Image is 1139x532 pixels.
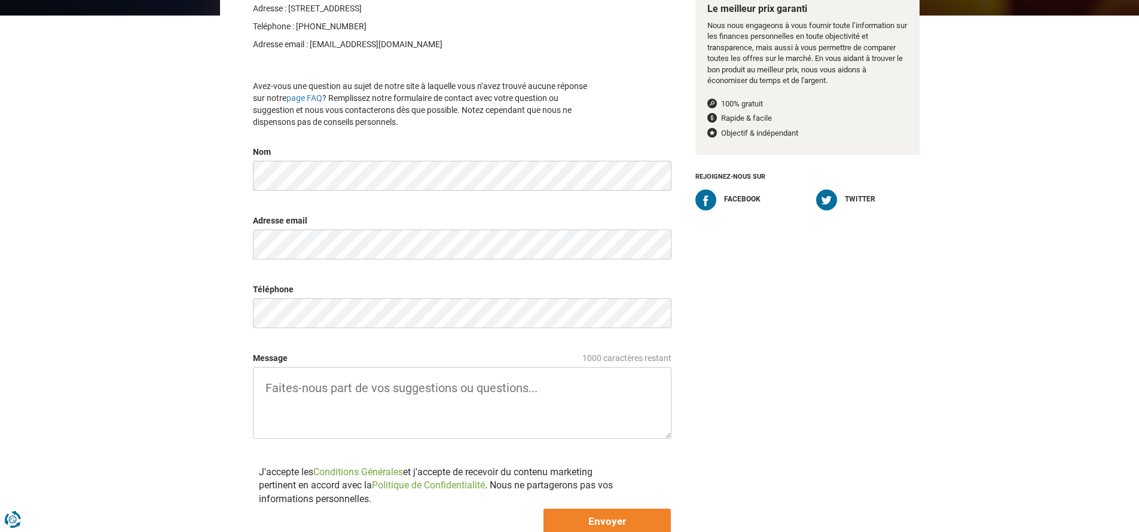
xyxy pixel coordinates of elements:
[582,353,601,363] span: 1000
[253,283,294,295] label: Téléphone
[253,352,288,364] label: Message
[845,195,875,203] span: Twitter
[313,466,403,478] a: Conditions Générales
[707,99,908,110] li: 100% gratuit
[253,38,598,50] p: Adresse email : [EMAIL_ADDRESS][DOMAIN_NAME]
[724,195,761,203] span: Facebook
[816,189,920,210] a: Twitter
[253,146,271,158] label: Nom
[372,479,485,491] a: Politique de Confidentialité
[253,80,598,128] p: Avez-vous une question au sujet de notre site à laquelle vous n’avez trouvé aucune réponse sur no...
[253,2,598,14] p: Adresse : [STREET_ADDRESS]
[253,215,307,227] label: Adresse email
[707,113,908,124] li: Rapide & facile
[286,93,322,103] a: page FAQ
[253,20,598,32] p: Teléphone : [PHONE_NUMBER]
[707,128,908,139] li: Objectif & indépendant
[707,4,908,14] h4: Le meilleur prix garanti
[253,466,625,506] label: J'accepte les et j'accepte de recevoir du contenu marketing pertinent en accord avec la . Nous ne...
[695,167,920,184] h5: Rejoignez-nous sur
[695,189,799,210] a: Facebook
[603,353,671,363] span: caractères restant
[707,20,908,87] p: Nous nous engageons à vous fournir toute l’information sur les finances personnelles en toute obj...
